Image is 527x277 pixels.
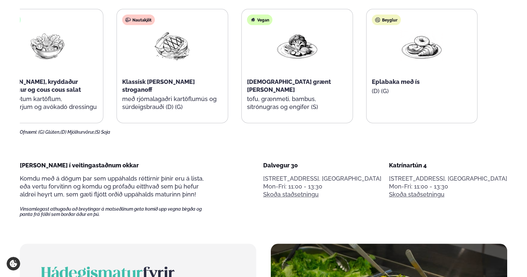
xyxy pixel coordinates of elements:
span: Komdu með á dögum þar sem uppáhalds réttirnir þínir eru á lista, eða vertu forvitinn og komdu og ... [20,175,204,198]
a: Cookie settings [7,257,20,270]
span: Vinsamlegast athugaðu að breytingar á matseðlinum geta komið upp vegna birgða og panta frá fólki ... [20,206,213,217]
img: Salad.png [26,30,69,61]
p: [STREET_ADDRESS], [GEOGRAPHIC_DATA] [263,175,381,183]
span: Ofnæmi: [20,129,37,135]
a: Skoða staðsetningu [389,190,444,198]
div: Mon-Fri: 11:00 - 13:30 [389,183,507,190]
span: (S) Soja [95,129,110,135]
span: [DEMOGRAPHIC_DATA] grænt [PERSON_NAME] [247,78,331,93]
img: Croissant.png [401,30,443,61]
span: (D) Mjólkurvörur, [60,129,95,135]
p: [STREET_ADDRESS], [GEOGRAPHIC_DATA] [389,175,507,183]
p: tofu, grænmeti, bambus, sítrónugras og engifer (S) [247,95,347,111]
div: Beyglur [372,15,401,25]
span: (G) Glúten, [38,129,60,135]
span: Klassísk [PERSON_NAME] stroganoff [122,78,195,93]
p: (D) (G) [372,87,472,95]
div: Dalvegur 30 [263,161,381,169]
img: beef.svg [125,17,131,22]
img: Beef-Meat.png [151,30,193,61]
div: Vegan [247,15,272,25]
a: Skoða staðsetningu [263,190,319,198]
span: Eplabaka með ís [372,78,420,85]
span: [PERSON_NAME] í veitingastaðnum okkar [20,162,139,169]
img: Vegan.svg [250,17,256,22]
p: með rjómalagaðri kartöflumús og súrdeigsbrauði (D) (G) [122,95,223,111]
img: bagle-new-16px.svg [375,17,380,22]
div: Katrínartún 4 [389,161,507,169]
div: Mon-Fri: 11:00 - 13:30 [263,183,381,190]
div: Nautakjöt [122,15,155,25]
img: Vegan.png [276,30,318,61]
